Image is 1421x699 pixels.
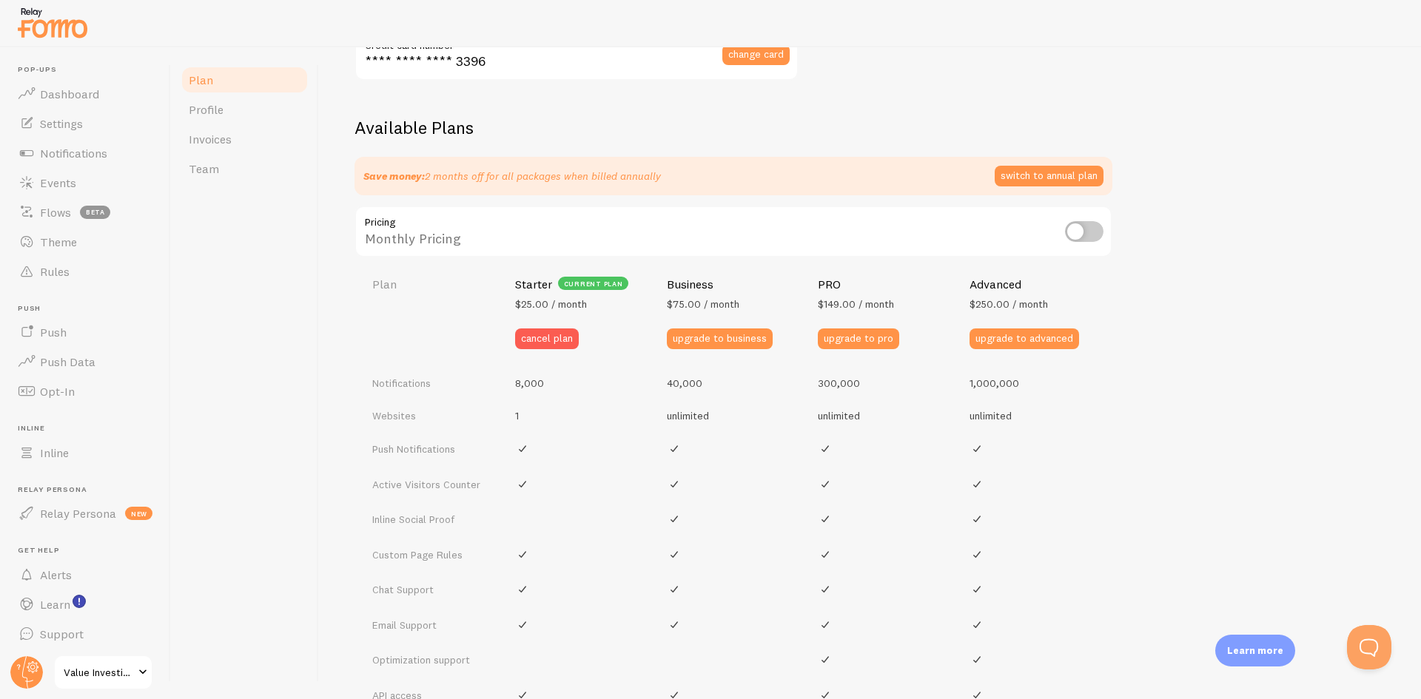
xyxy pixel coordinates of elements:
p: 2 months off for all packages when billed annually [363,169,661,183]
td: Optimization support [355,642,506,678]
span: Push [40,325,67,340]
a: Team [180,154,309,183]
span: Push [18,304,161,314]
span: Support [40,627,84,641]
span: Learn [40,597,70,612]
span: Relay Persona [40,506,116,521]
div: Learn more [1215,635,1295,666]
a: Events [9,168,161,197]
td: 1,000,000 [961,367,1112,399]
span: new [125,507,152,520]
td: Active Visitors Counter [355,467,506,502]
a: Dashboard [9,79,161,109]
button: change card [722,44,790,65]
span: Rules [40,264,70,279]
a: Inline [9,438,161,467]
a: Invoices [180,124,309,154]
button: switch to annual plan [995,166,1103,186]
span: Dashboard [40,87,99,101]
a: Flows beta [9,197,161,227]
span: $75.00 / month [667,297,739,311]
span: beta [80,206,110,219]
td: 8,000 [506,367,658,399]
span: Push Data [40,354,95,369]
span: $149.00 / month [818,297,894,311]
svg: <p>Watch New Feature Tutorials!</p> [73,595,86,608]
a: Relay Persona new [9,499,161,528]
td: 1 [506,399,658,432]
a: Plan [180,65,309,95]
a: Push Data [9,347,161,376]
h4: Plan [372,277,497,292]
button: cancel plan [515,328,579,349]
span: Settings [40,116,83,131]
span: Pop-ups [18,65,161,75]
span: change card [728,49,784,59]
td: Websites [355,399,506,432]
img: fomo-relay-logo-orange.svg [16,4,90,41]
span: Opt-In [40,384,75,399]
a: Support [9,619,161,649]
div: Monthly Pricing [355,206,1112,260]
span: Invoices [189,132,232,146]
a: Rules [9,257,161,286]
td: Notifications [355,367,506,399]
a: Opt-In [9,376,161,406]
h4: PRO [818,277,841,292]
td: Chat Support [355,572,506,607]
h4: Advanced [970,277,1021,292]
span: Events [40,175,76,190]
p: Learn more [1227,644,1283,658]
h2: Available Plans [355,116,1385,139]
span: $250.00 / month [970,297,1048,311]
span: Profile [189,102,224,117]
td: unlimited [658,399,810,432]
span: Theme [40,234,77,249]
td: Inline Social Proof [355,502,506,537]
button: upgrade to business [667,328,773,349]
span: $25.00 / month [515,297,587,311]
button: upgrade to pro [818,328,899,349]
td: 300,000 [809,367,961,399]
div: current plan [558,277,628,290]
a: Profile [180,95,309,124]
span: Alerts [40,567,72,582]
a: Alerts [9,560,161,590]
button: upgrade to advanced [970,328,1079,349]
a: Notifications [9,138,161,168]
a: Settings [9,109,161,138]
span: Relay Persona [18,485,161,495]
td: Email Support [355,607,506,643]
td: Custom Page Rules [355,537,506,573]
span: Notifications [40,146,107,161]
a: Push [9,317,161,347]
h4: Business [667,277,713,292]
td: Push Notifications [355,431,506,467]
td: 40,000 [658,367,810,399]
span: Flows [40,205,71,220]
span: Value Investing Academy [64,663,134,681]
a: Value Investing Academy [53,655,153,690]
span: Inline [40,445,69,460]
a: Theme [9,227,161,257]
td: unlimited [809,399,961,432]
h4: Starter [515,277,552,292]
span: Inline [18,424,161,433]
span: Team [189,161,219,176]
a: Learn [9,590,161,619]
td: unlimited [961,399,1112,432]
iframe: Help Scout Beacon - Open [1347,625,1391,669]
span: Get Help [18,546,161,556]
strong: Save money: [363,169,425,183]
span: Plan [189,72,213,87]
